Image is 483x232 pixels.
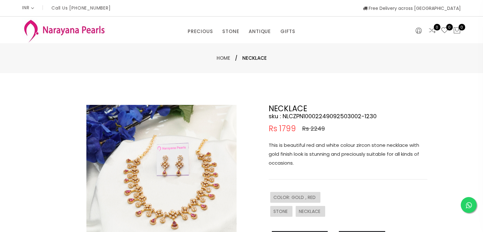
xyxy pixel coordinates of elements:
[446,24,453,31] span: 0
[242,54,267,62] span: NECKLACE
[363,5,461,11] span: Free Delivery across [GEOGRAPHIC_DATA]
[51,6,111,10] p: Call Us [PHONE_NUMBER]
[249,27,271,36] a: ANTIQUE
[269,141,427,167] p: This is beautiful red and white colour zircon stone necklace with gold finish look is stunning an...
[273,208,289,215] span: STONE
[302,125,325,133] span: Rs 2249
[459,24,465,31] span: 0
[217,55,230,61] a: Home
[305,194,317,201] span: , RED
[269,125,296,133] span: Rs 1799
[280,27,295,36] a: GIFTS
[434,24,440,31] span: 0
[453,27,461,35] button: 0
[269,105,427,113] h2: NECKLACE
[273,194,292,201] span: COLOR :
[222,27,239,36] a: STONE
[269,113,427,120] h4: sku : NLCZPN10002249092503002-1230
[235,54,238,62] span: /
[188,27,213,36] a: PRECIOUS
[428,27,436,35] a: 0
[292,194,305,201] span: GOLD
[299,208,322,215] span: NECKLACE
[441,27,448,35] a: 0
